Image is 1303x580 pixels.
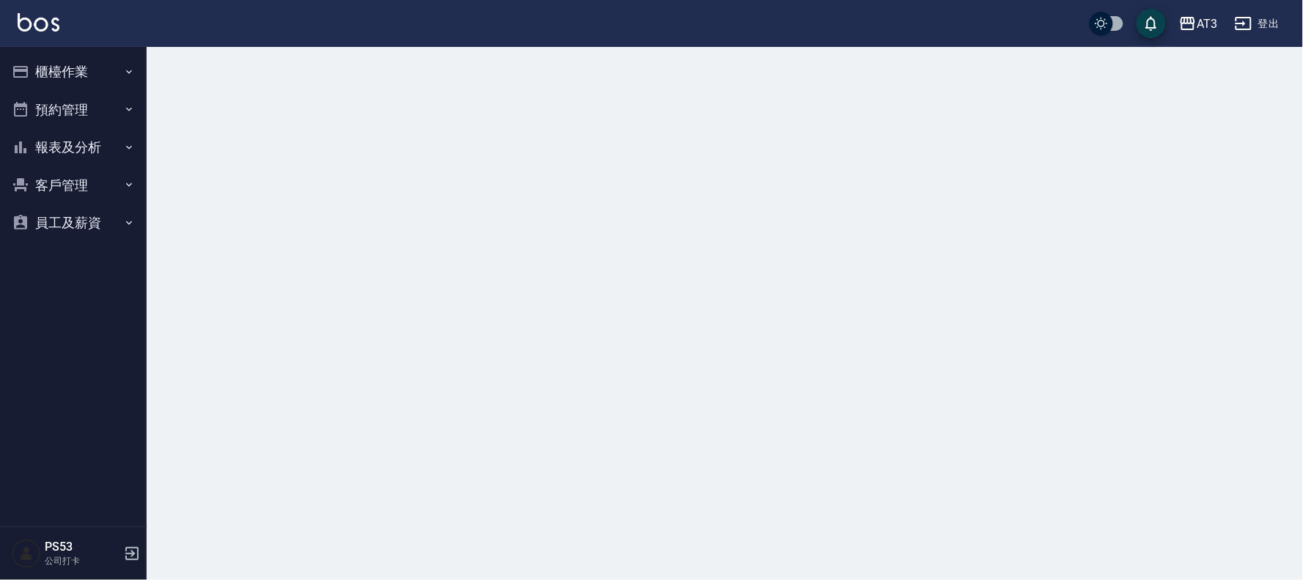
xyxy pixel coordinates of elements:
button: 預約管理 [6,91,141,129]
button: 報表及分析 [6,128,141,166]
img: Person [12,539,41,568]
button: 客戶管理 [6,166,141,205]
button: 員工及薪資 [6,204,141,242]
button: save [1137,9,1166,38]
p: 公司打卡 [45,554,120,568]
button: AT3 [1173,9,1223,39]
button: 櫃檯作業 [6,53,141,91]
h5: PS53 [45,540,120,554]
div: AT3 [1197,15,1217,33]
button: 登出 [1229,10,1285,37]
img: Logo [18,13,59,32]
